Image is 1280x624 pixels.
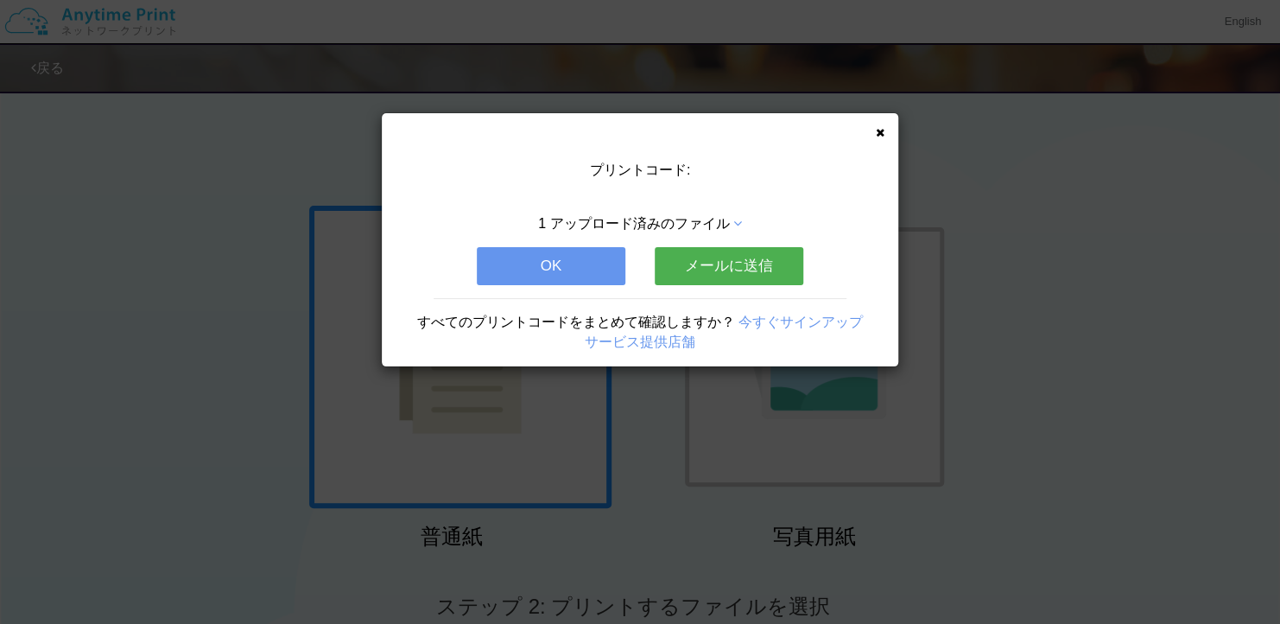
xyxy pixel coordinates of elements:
[585,334,695,349] a: サービス提供店舗
[655,247,803,285] button: メールに送信
[477,247,625,285] button: OK
[590,162,690,177] span: プリントコード:
[538,216,729,231] span: 1 アップロード済みのファイル
[738,315,863,329] a: 今すぐサインアップ
[417,315,735,329] span: すべてのプリントコードをまとめて確認しますか？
